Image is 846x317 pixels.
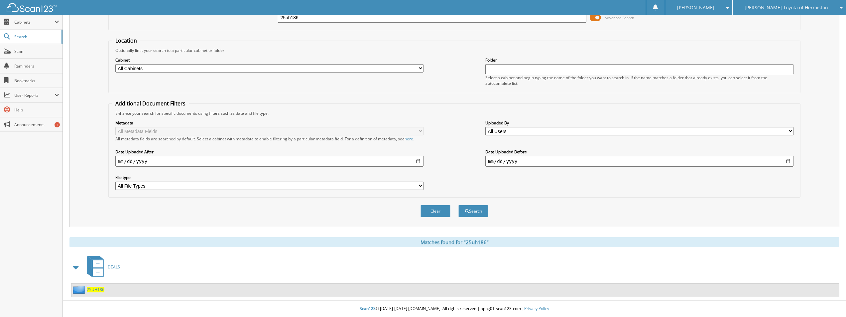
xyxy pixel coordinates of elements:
span: Advanced Search [605,15,634,20]
button: Search [458,205,488,217]
span: Scan [14,49,59,54]
span: Cabinets [14,19,55,25]
div: Optionally limit your search to a particular cabinet or folder [112,48,797,53]
span: Search [14,34,58,40]
legend: Additional Document Filters [112,100,189,107]
span: Bookmarks [14,78,59,83]
label: Date Uploaded Before [485,149,793,155]
span: DEALS [108,264,120,270]
label: File type [115,175,423,180]
span: Announcements [14,122,59,127]
span: Help [14,107,59,113]
div: 1 [55,122,60,127]
img: folder2.png [73,285,87,294]
div: © [DATE]-[DATE] [DOMAIN_NAME]. All rights reserved | appg01-scan123-com | [63,301,846,317]
span: [PERSON_NAME] [677,6,714,10]
label: Cabinet [115,57,423,63]
div: Enhance your search for specific documents using filters such as date and file type. [112,110,797,116]
a: here [405,136,413,142]
label: Metadata [115,120,423,126]
label: Date Uploaded After [115,149,423,155]
img: scan123-logo-white.svg [7,3,57,12]
span: User Reports [14,92,55,98]
a: DEALS [83,254,120,280]
a: Privacy Policy [524,306,549,311]
span: Scan123 [360,306,376,311]
label: Folder [485,57,793,63]
label: Uploaded By [485,120,793,126]
legend: Location [112,37,140,44]
input: end [485,156,793,167]
div: Select a cabinet and begin typing the name of the folder you want to search in. If the name match... [485,75,793,86]
div: All metadata fields are searched by default. Select a cabinet with metadata to enable filtering b... [115,136,423,142]
div: Matches found for "25uh186" [69,237,839,247]
button: Clear [421,205,450,217]
span: Reminders [14,63,59,69]
a: 25UH186 [87,287,104,292]
iframe: Chat Widget [813,285,846,317]
span: [PERSON_NAME] Toyota of Hermiston [745,6,828,10]
input: start [115,156,423,167]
